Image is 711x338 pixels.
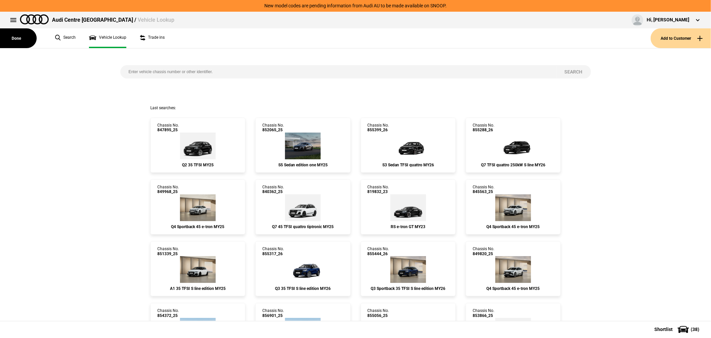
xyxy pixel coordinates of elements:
[368,123,389,133] div: Chassis No.
[473,224,554,229] div: Q4 Sportback 45 e-tron MY25
[368,286,449,291] div: Q3 Sportback 35 TFSI S line edition MY26
[644,321,711,338] button: Shortlist(38)
[368,224,449,229] div: RS e-tron GT MY23
[262,123,284,133] div: Chassis No.
[262,128,284,132] span: 852065_25
[55,28,76,48] a: Search
[157,128,179,132] span: 847895_25
[388,133,428,159] img: Audi_8YMS5Y_26_EI_0E0E_6FA_0P6_4ZP_WXD_PYH_4GF_PG6_(Nadin:_0P6_4GF_4VN_4ZP_6FA_C58_PG6_PYH_S7K_WX...
[157,185,179,194] div: Chassis No.
[493,133,533,159] img: Audi_4MQCX2_26_EI_0E0E_PAH_WA7_WC7_N0Q_54K_(Nadin:_54K_C99_N0Q_PAH_WA7_WC7)_ext.png
[157,251,179,256] span: 851339_25
[262,163,343,167] div: S5 Sedan edition one MY25
[691,327,699,332] span: ( 38 )
[157,308,179,318] div: Chassis No.
[52,16,174,24] div: Audi Centre [GEOGRAPHIC_DATA] /
[262,251,284,256] span: 855317_26
[473,313,494,318] span: 853866_25
[89,28,126,48] a: Vehicle Lookup
[157,313,179,318] span: 854372_25
[368,189,389,194] span: 819832_23
[262,286,343,291] div: Q3 35 TFSI S line edition MY26
[262,189,284,194] span: 840362_25
[157,224,238,229] div: Q4 Sportback 45 e-tron MY25
[368,251,389,256] span: 855444_26
[495,256,531,283] img: Audi_F4NA53_25_AO_2Y2Y_4ZD_WA2_WA7_6FJ_55K_PY5_PYY_QQ9_(Nadin:_4ZD_55K_6FJ_C19_PY5_PYY_QQ9_S7E_WA...
[368,308,389,318] div: Chassis No.
[262,308,284,318] div: Chassis No.
[283,256,323,283] img: Audi_F3BCCX_26LE_FZ_2D2D_QQ2_6FJ_3S2_V72_WN8_X8C_(Nadin:_3S2_6FJ_C63_QQ2_V72_WN8)_ext.png
[390,194,426,221] img: Audi_F83RH7_23_KH_0E0E_WA7_WA2_KB4_PEG_44I_(Nadin:_2PF_44I_73Q_C09_KB4_NW2_PEG_WA2_WA7)_ext.png
[180,133,216,159] img: Audi_GAGBKG_25_YM_0E0E_3FB_4A3_4ZD_WA7_4E7_PXC_2JG_6H0_WA7B_C7M_(Nadin:_2JG_3FB_4A3_4E7_4ZD_6H0_C...
[473,163,554,167] div: Q7 TFSI quattro 250kW S line MY26
[651,28,711,48] button: Add to Customer
[180,194,216,221] img: Audi_F4NA53_25_AO_2Y2Y_WA7_PY5_PYY_(Nadin:_C19_PY5_PYY_S7E_WA7)_ext.png
[647,17,689,23] div: Hi, [PERSON_NAME]
[390,256,426,283] img: Audi_F3NCCX_26LE_FZ_2D2D_QQ2_3FB_6FJ_V72_WN8_X8C_(Nadin:_3FB_6FJ_C63_QQ2_V72_WN8)_ext.png
[180,256,216,283] img: Audi_GBACHG_25_ZV_2Y0E_PS1_WA9_WBX_6H4_PX2_2Z7_6FB_C5Q_N2T_(Nadin:_2Z7_6FB_6H4_C43_C5Q_N2T_PS1_PX...
[140,28,165,48] a: Trade ins
[262,224,343,229] div: Q7 45 TFSI quattro tiptronic MY25
[473,128,494,132] span: 855288_26
[157,163,238,167] div: Q2 35 TFSI MY25
[473,251,494,256] span: 849820_25
[138,17,174,23] span: Vehicle Lookup
[262,313,284,318] span: 856901_25
[285,194,321,221] img: Audi_4MQAI1_25_MP_2Y2Y_WA9_PAH_F72_(Nadin:_C91_F72_PAH_S9S_WA9)_ext.png
[157,246,179,256] div: Chassis No.
[473,286,554,291] div: Q4 Sportback 45 e-tron MY25
[157,123,179,133] div: Chassis No.
[495,194,531,221] img: Audi_F4NA53_25_AO_2Y2Y_WA7_WA2_PY5_PYY_QQ9_55K_(Nadin:_55K_C19_PY5_PYY_QQ9_S7E_WA2_WA7)_ext.png
[473,246,494,256] div: Chassis No.
[157,286,238,291] div: A1 35 TFSI S line edition MY25
[368,185,389,194] div: Chassis No.
[157,189,179,194] span: 849968_25
[473,308,494,318] div: Chassis No.
[262,246,284,256] div: Chassis No.
[368,313,389,318] span: 855056_25
[368,128,389,132] span: 855399_26
[654,327,673,332] span: Shortlist
[285,133,321,159] img: Audi_FU2S5Y_25LE_GX_6Y6Y_PAH_9VS_PYH_3FP_(Nadin:_3FP_9VS_C88_PAH_PYH_SN8)_ext.png
[473,185,494,194] div: Chassis No.
[473,189,494,194] span: 845563_25
[368,163,449,167] div: S3 Sedan TFSI quattro MY26
[473,123,494,133] div: Chassis No.
[262,185,284,194] div: Chassis No.
[20,14,49,24] img: audi.png
[556,65,591,78] button: Search
[150,106,176,110] span: Last searches:
[368,246,389,256] div: Chassis No.
[120,65,556,78] input: Enter vehicle chassis number or other identifier.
